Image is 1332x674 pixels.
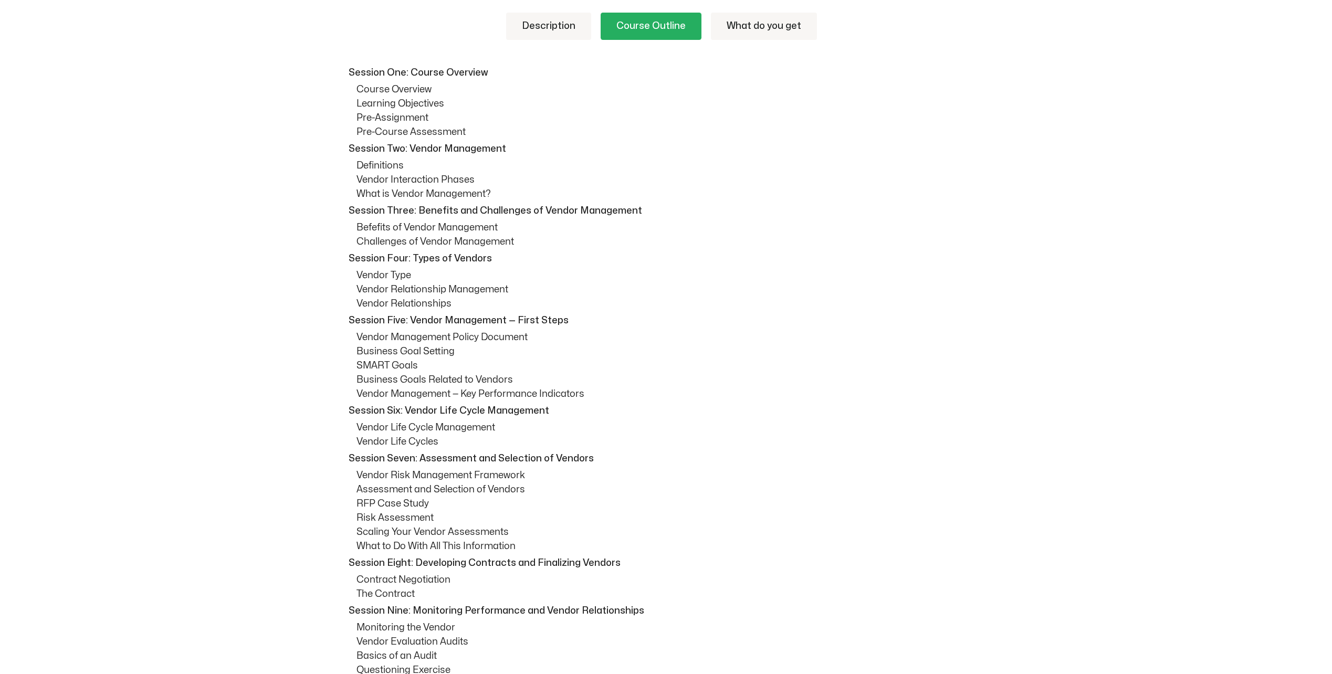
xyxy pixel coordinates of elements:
[356,649,992,663] p: Basics of an Audit
[349,204,989,218] p: Session Three: Benefits and Challenges of Vendor Management
[356,620,992,635] p: Monitoring the Vendor
[356,373,992,387] p: Business Goals Related to Vendors
[356,635,992,649] p: Vendor Evaluation Audits
[356,511,992,525] p: Risk Assessment
[356,235,992,249] p: Challenges of Vendor Management
[349,556,989,570] p: Session Eight: Developing Contracts and Finalizing Vendors
[356,525,992,539] p: Scaling Your Vendor Assessments
[356,587,992,601] p: The Contract
[356,97,992,111] p: Learning Objectives
[356,220,992,235] p: Befefits of Vendor Management
[349,313,989,328] p: Session Five: Vendor Management — First Steps
[349,404,989,418] p: Session Six: Vendor Life Cycle Management
[356,359,992,373] p: SMART Goals
[506,13,591,40] a: Description
[356,420,992,435] p: Vendor Life Cycle Management
[356,387,992,401] p: Vendor Management — Key Performance Indicators
[356,173,992,187] p: Vendor Interaction Phases
[356,282,992,297] p: Vendor Relationship Management
[356,125,992,139] p: Pre-Course Assessment
[349,66,989,80] p: Session One: Course Overview
[711,13,817,40] a: What do you get
[356,573,992,587] p: Contract Negotiation
[356,111,992,125] p: Pre-Assignment
[356,435,992,449] p: Vendor Life Cycles
[349,451,989,466] p: Session Seven: Assessment and Selection of Vendors
[356,497,992,511] p: RFP Case Study
[356,82,992,97] p: Course Overview
[601,13,701,40] a: Course Outline
[356,539,992,553] p: What to Do With All This Information
[349,142,989,156] p: Session Two: Vendor Management
[356,330,992,344] p: Vendor Management Policy Document
[356,468,992,482] p: Vendor Risk Management Framework
[356,159,992,173] p: Definitions
[356,297,992,311] p: Vendor Relationships
[356,344,992,359] p: Business Goal Setting
[356,268,992,282] p: Vendor Type
[356,482,992,497] p: Assessment and Selection of Vendors
[349,604,989,618] p: Session Nine: Monitoring Performance and Vendor Relationships
[356,187,992,201] p: What is Vendor Management?
[349,251,989,266] p: Session Four: Types of Vendors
